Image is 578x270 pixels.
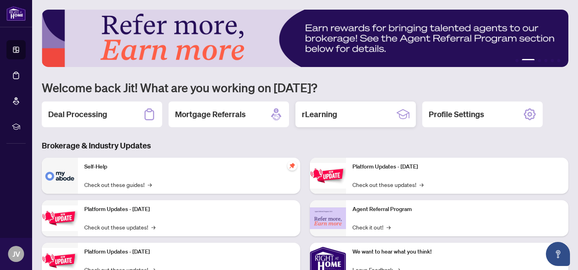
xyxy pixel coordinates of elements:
[352,248,562,256] p: We want to hear what you think!
[84,205,294,214] p: Platform Updates - [DATE]
[310,207,346,229] img: Agent Referral Program
[538,59,541,62] button: 3
[515,59,519,62] button: 1
[352,162,562,171] p: Platform Updates - [DATE]
[42,10,568,67] img: Slide 1
[6,6,26,21] img: logo
[84,248,294,256] p: Platform Updates - [DATE]
[352,180,423,189] a: Check out these updates!→
[175,109,246,120] h2: Mortgage Referrals
[42,205,78,231] img: Platform Updates - September 16, 2025
[12,248,20,260] span: JV
[546,242,570,266] button: Open asap
[310,163,346,188] img: Platform Updates - June 23, 2025
[419,180,423,189] span: →
[551,59,554,62] button: 5
[557,59,560,62] button: 6
[429,109,484,120] h2: Profile Settings
[148,180,152,189] span: →
[48,109,107,120] h2: Deal Processing
[352,223,391,231] a: Check it out!→
[387,223,391,231] span: →
[42,140,568,151] h3: Brokerage & Industry Updates
[352,205,562,214] p: Agent Referral Program
[42,80,568,95] h1: Welcome back Jit! What are you working on [DATE]?
[522,59,535,62] button: 2
[151,223,155,231] span: →
[84,180,152,189] a: Check out these guides!→
[302,109,337,120] h2: rLearning
[84,162,294,171] p: Self-Help
[544,59,547,62] button: 4
[84,223,155,231] a: Check out these updates!→
[287,161,297,171] span: pushpin
[42,158,78,194] img: Self-Help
